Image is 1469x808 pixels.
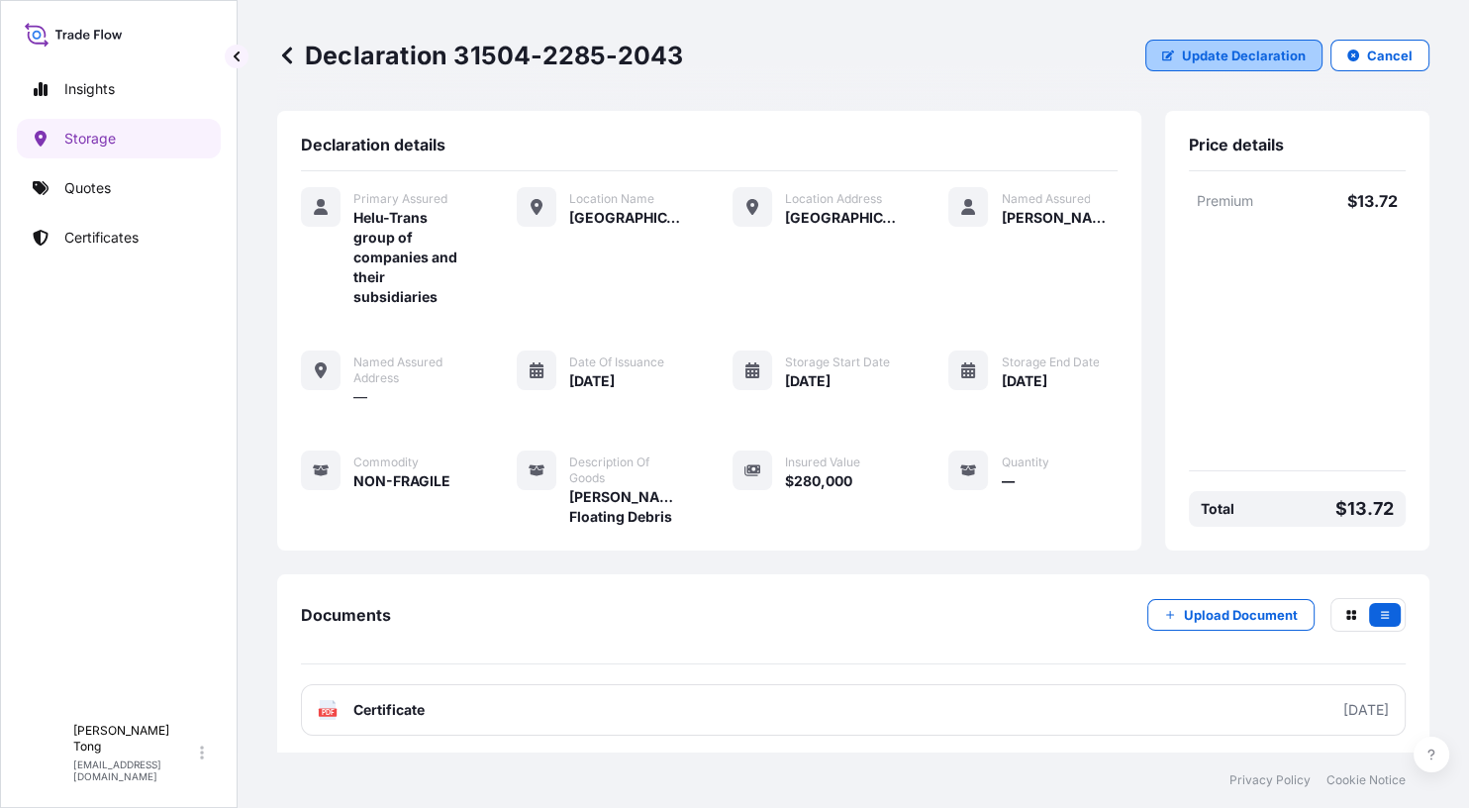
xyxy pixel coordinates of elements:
[64,178,111,198] p: Quotes
[353,354,469,386] span: Named Assured Address
[1001,371,1046,391] span: [DATE]
[17,168,221,208] a: Quotes
[1001,191,1090,207] span: Named Assured
[785,471,852,491] span: $280,000
[1147,599,1315,631] button: Upload Document
[569,454,685,486] span: Description of Goods
[1335,499,1394,519] p: $13.72
[17,69,221,109] a: Insights
[569,191,654,207] span: Location Name
[64,228,139,248] p: Certificates
[785,191,882,207] span: Location Address
[64,79,115,99] p: Insights
[353,471,450,491] span: NON-FRAGILE
[17,218,221,257] a: Certificates
[569,487,685,527] span: [PERSON_NAME], Floating Debris
[301,684,1406,736] a: PDFCertificate[DATE]
[64,129,116,149] p: Storage
[73,758,196,782] p: [EMAIL_ADDRESS][DOMAIN_NAME]
[569,371,615,391] span: [DATE]
[353,191,447,207] span: Primary Assured
[353,454,419,470] span: Commodity
[1201,499,1234,519] p: Total
[1189,135,1284,154] span: Price details
[17,119,221,158] a: Storage
[785,208,901,228] span: [GEOGRAPHIC_DATA]
[322,709,335,716] text: PDF
[1001,454,1048,470] span: Quantity
[1367,46,1413,65] p: Cancel
[1001,354,1099,370] span: Storage End Date
[1184,605,1298,625] p: Upload Document
[353,208,469,307] span: Helu-Trans group of companies and their subsidiaries
[569,208,685,228] span: [GEOGRAPHIC_DATA]
[1343,700,1389,720] div: [DATE]
[785,454,860,470] span: Insured Value
[1182,46,1306,65] p: Update Declaration
[1326,772,1406,788] a: Cookie Notice
[73,723,196,755] p: [PERSON_NAME] Tong
[301,607,391,623] p: Documents
[1001,208,1117,228] span: [PERSON_NAME]
[785,371,831,391] span: [DATE]
[785,354,890,370] span: Storage Start Date
[353,387,367,407] span: —
[301,135,445,154] span: Declaration details
[1145,40,1322,71] button: Update Declaration
[40,743,52,762] span: C
[277,40,683,71] p: Declaration 31504-2285-2043
[1197,191,1298,211] p: Premium
[1001,471,1015,491] span: —
[569,354,664,370] span: Date of Issuance
[1330,40,1429,71] button: Cancel
[1229,772,1311,788] a: Privacy Policy
[1297,191,1398,211] p: $13.72
[353,700,425,720] span: Certificate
